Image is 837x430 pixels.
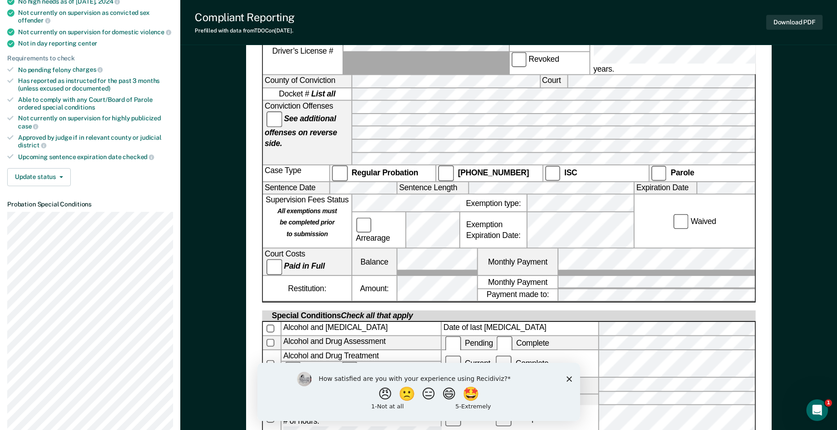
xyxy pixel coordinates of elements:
[18,123,38,130] span: case
[593,39,828,64] input: for years.
[123,153,154,160] span: checked
[478,249,558,275] label: Monthly Payment
[496,356,512,372] input: Complete
[438,165,454,181] input: [PHONE_NUMBER]
[458,168,529,177] strong: [PHONE_NUMBER]
[263,165,329,181] div: Case Type
[263,75,351,87] label: County of Conviction
[544,165,560,181] input: ISC
[634,182,696,194] label: Expiration Date
[496,336,512,352] input: Complete
[78,40,97,47] span: center
[7,201,173,208] dt: Probation Special Conditions
[18,134,173,149] div: Approved by judge if in relevant county or judicial
[266,260,282,275] input: Paid in Full
[265,114,337,147] strong: See additional offenses on reverse side.
[352,249,396,275] label: Balance
[18,142,46,149] span: district
[140,28,171,36] span: violence
[18,9,173,24] div: Not currently on supervision as convicted sex
[18,28,173,36] div: Not currently on supervision for domestic
[352,276,396,301] label: Amount:
[673,214,689,229] input: Waived
[281,351,440,361] div: Alcohol and Drug Treatment
[18,77,173,92] div: Has reported as instructed for the past 3 months (unless excused or
[64,104,95,111] span: conditions
[564,168,577,177] strong: ISC
[591,29,830,74] label: for years.
[494,359,550,368] label: Complete
[263,195,351,248] div: Supervision Fees Status
[285,362,301,378] input: In-patient
[263,276,351,301] div: Restitution:
[511,52,527,68] input: Revoked
[494,414,550,423] div: Complete
[397,182,468,194] label: Sentence Length
[7,55,173,62] div: Requirements to check
[263,29,343,74] label: Driver’s License #
[279,89,335,100] span: Docket #
[284,262,325,271] strong: Paid in Full
[445,336,461,352] input: Pending
[266,111,282,127] input: See additional offenses on reverse side.
[478,276,558,288] label: Monthly Payment
[671,168,694,177] strong: Parole
[263,182,329,194] label: Sentence Date
[460,195,526,211] label: Exemption type:
[443,414,492,423] label: Current
[18,153,173,161] div: Upcoming sentence expiration date
[443,359,492,368] label: Current
[18,96,173,111] div: Able to comply with any Court/Board of Parole ordered special
[540,75,567,87] label: Court
[442,322,598,335] label: Date of last [MEDICAL_DATA]
[195,27,295,34] div: Prefilled with data from TDOC on [DATE] .
[806,399,828,421] iframe: Intercom live chat
[311,90,335,99] strong: List all
[281,336,440,349] div: Alcohol and Drug Assessment
[73,66,103,73] span: charges
[18,40,173,47] div: Not in day reporting
[509,52,589,74] label: Revoked
[7,168,71,186] button: Update status
[478,289,558,301] label: Payment made to:
[263,249,351,275] div: Court Costs
[281,322,440,335] div: Alcohol and [MEDICAL_DATA]
[825,399,832,407] span: 1
[195,11,295,24] div: Compliant Reporting
[257,363,580,421] iframe: Survey by Kim from Recidiviz
[494,339,551,348] label: Complete
[18,66,173,74] div: No pending felony
[342,362,358,378] input: Out-patient
[445,356,461,372] input: Current
[651,165,667,181] input: Parole
[354,217,403,243] label: Arrearage
[341,311,413,320] span: Check all that apply
[766,15,823,30] button: Download PDF
[18,17,50,24] span: offender
[356,217,371,233] input: Arrearage
[270,311,415,321] div: Special Conditions
[72,85,110,92] span: documented)
[352,168,418,177] strong: Regular Probation
[671,214,718,229] label: Waived
[332,165,348,181] input: Regular Probation
[277,207,337,238] strong: All exemptions must be completed prior to submission
[460,213,526,248] div: Exemption Expiration Date:
[443,339,494,348] label: Pending
[263,101,351,165] div: Conviction Offenses
[18,114,173,130] div: Not currently on supervision for highly publicized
